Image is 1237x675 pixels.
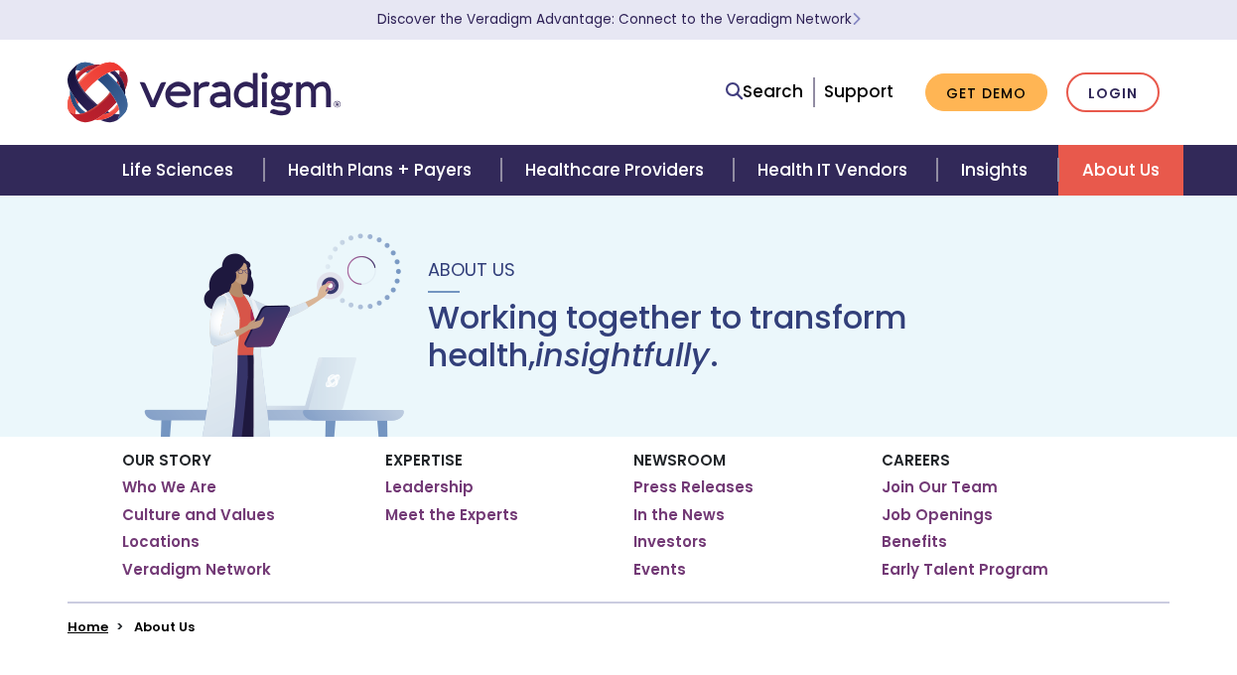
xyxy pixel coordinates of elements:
[68,617,108,636] a: Home
[122,532,200,552] a: Locations
[937,145,1057,196] a: Insights
[633,505,725,525] a: In the News
[852,10,861,29] span: Learn More
[925,73,1047,112] a: Get Demo
[824,79,893,103] a: Support
[726,78,803,105] a: Search
[535,333,710,377] em: insightfully
[264,145,501,196] a: Health Plans + Payers
[68,60,341,125] img: Veradigm logo
[501,145,734,196] a: Healthcare Providers
[633,560,686,580] a: Events
[122,477,216,497] a: Who We Are
[882,532,947,552] a: Benefits
[1058,145,1183,196] a: About Us
[385,505,518,525] a: Meet the Experts
[633,532,707,552] a: Investors
[385,477,474,497] a: Leadership
[122,560,271,580] a: Veradigm Network
[882,477,998,497] a: Join Our Team
[428,257,515,282] span: About Us
[122,505,275,525] a: Culture and Values
[882,560,1048,580] a: Early Talent Program
[734,145,937,196] a: Health IT Vendors
[428,299,1099,375] h1: Working together to transform health, .
[1066,72,1160,113] a: Login
[98,145,263,196] a: Life Sciences
[882,505,993,525] a: Job Openings
[633,477,754,497] a: Press Releases
[377,10,861,29] a: Discover the Veradigm Advantage: Connect to the Veradigm NetworkLearn More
